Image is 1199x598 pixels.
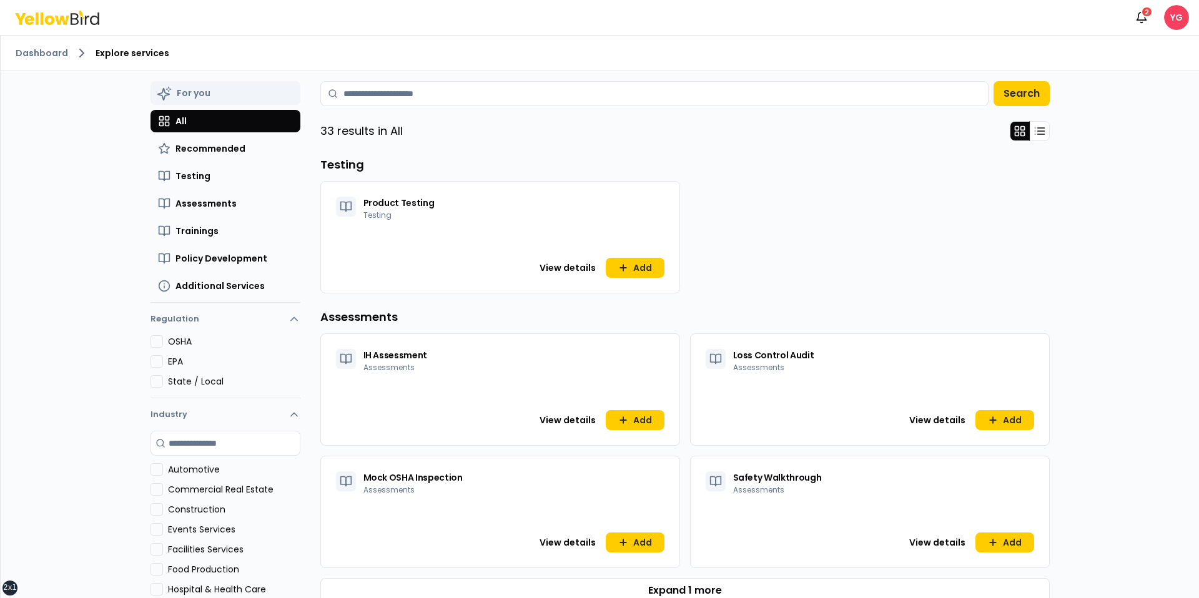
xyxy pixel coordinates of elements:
[3,583,17,593] div: 2xl
[975,532,1034,552] button: Add
[16,47,68,59] a: Dashboard
[150,165,300,187] button: Testing
[363,349,427,361] span: IH Assessment
[168,563,300,576] label: Food Production
[363,197,435,209] span: Product Testing
[1129,5,1154,30] button: 2
[902,410,973,430] button: View details
[532,532,603,552] button: View details
[175,225,219,237] span: Trainings
[175,142,245,155] span: Recommended
[733,349,814,361] span: Loss Control Audit
[168,463,300,476] label: Automotive
[168,543,300,556] label: Facilities Services
[16,46,1184,61] nav: breadcrumb
[168,523,300,536] label: Events Services
[150,247,300,270] button: Policy Development
[606,410,664,430] button: Add
[363,484,415,495] span: Assessments
[150,308,300,335] button: Regulation
[994,81,1050,106] button: Search
[902,532,973,552] button: View details
[168,375,300,388] label: State / Local
[320,122,403,140] p: 33 results in All
[532,258,603,278] button: View details
[320,308,1050,326] h3: Assessments
[733,362,784,373] span: Assessments
[168,583,300,596] label: Hospital & Health Care
[150,137,300,160] button: Recommended
[363,362,415,373] span: Assessments
[733,484,784,495] span: Assessments
[150,110,300,132] button: All
[150,192,300,215] button: Assessments
[150,81,300,105] button: For you
[733,471,822,484] span: Safety Walkthrough
[606,532,664,552] button: Add
[1164,5,1189,30] span: YG
[150,335,300,398] div: Regulation
[168,503,300,516] label: Construction
[606,258,664,278] button: Add
[1141,6,1153,17] div: 2
[175,115,187,127] span: All
[320,156,1050,174] h3: Testing
[175,170,210,182] span: Testing
[96,47,169,59] span: Explore services
[168,483,300,496] label: Commercial Real Estate
[150,220,300,242] button: Trainings
[168,335,300,348] label: OSHA
[532,410,603,430] button: View details
[175,252,267,265] span: Policy Development
[150,275,300,297] button: Additional Services
[975,410,1034,430] button: Add
[168,355,300,368] label: EPA
[150,398,300,431] button: Industry
[175,280,265,292] span: Additional Services
[363,471,463,484] span: Mock OSHA Inspection
[175,197,237,210] span: Assessments
[363,210,392,220] span: Testing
